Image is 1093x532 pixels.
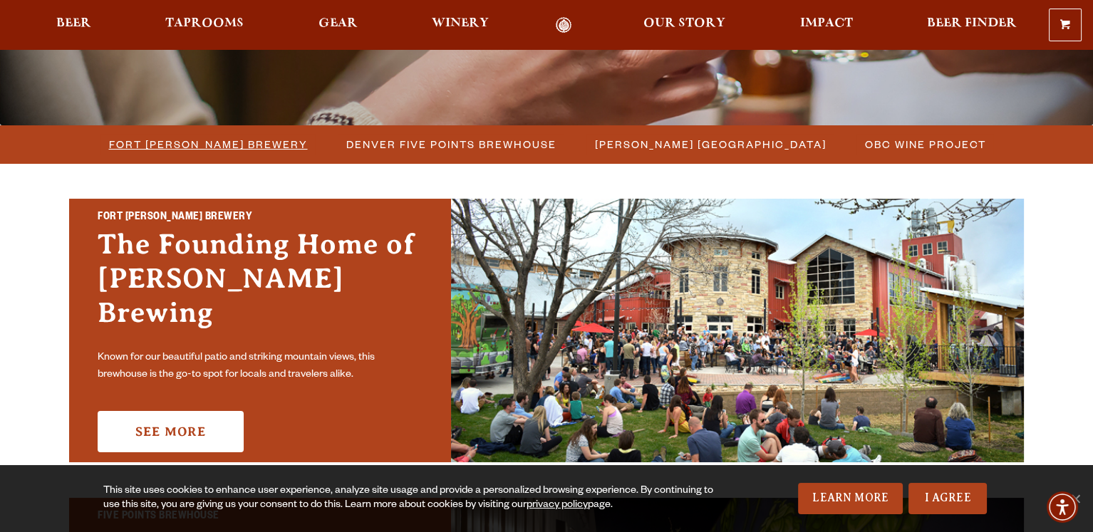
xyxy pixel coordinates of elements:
[643,18,725,29] span: Our Story
[527,500,588,511] a: privacy policy
[165,18,244,29] span: Taprooms
[423,17,498,33] a: Winery
[56,18,91,29] span: Beer
[98,227,423,344] h3: The Founding Home of [PERSON_NAME] Brewing
[586,134,834,155] a: [PERSON_NAME] [GEOGRAPHIC_DATA]
[100,134,315,155] a: Fort [PERSON_NAME] Brewery
[800,18,853,29] span: Impact
[338,134,564,155] a: Denver Five Points Brewhouse
[908,483,987,514] a: I Agree
[451,199,1024,462] img: Fort Collins Brewery & Taproom'
[927,18,1017,29] span: Beer Finder
[318,18,358,29] span: Gear
[1047,491,1078,523] div: Accessibility Menu
[798,483,903,514] a: Learn More
[47,17,100,33] a: Beer
[98,411,244,452] a: See More
[103,484,716,513] div: This site uses cookies to enhance user experience, analyze site usage and provide a personalized ...
[109,134,308,155] span: Fort [PERSON_NAME] Brewery
[634,17,735,33] a: Our Story
[918,17,1026,33] a: Beer Finder
[432,18,489,29] span: Winery
[865,134,986,155] span: OBC Wine Project
[309,17,367,33] a: Gear
[856,134,993,155] a: OBC Wine Project
[791,17,862,33] a: Impact
[98,209,423,227] h2: Fort [PERSON_NAME] Brewery
[346,134,556,155] span: Denver Five Points Brewhouse
[595,134,827,155] span: [PERSON_NAME] [GEOGRAPHIC_DATA]
[537,17,590,33] a: Odell Home
[98,350,423,384] p: Known for our beautiful patio and striking mountain views, this brewhouse is the go-to spot for l...
[156,17,253,33] a: Taprooms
